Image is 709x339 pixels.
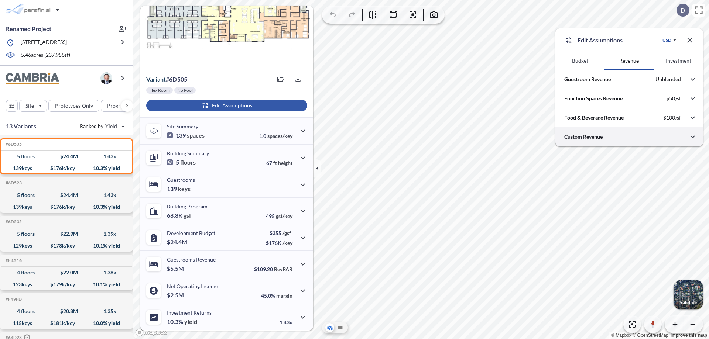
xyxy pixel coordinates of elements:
p: Program [107,102,128,110]
p: $24.4M [167,238,188,246]
h5: Click to copy the code [4,180,22,186]
p: 139 [167,132,205,139]
p: Flex Room [149,87,170,93]
p: 13 Variants [6,122,36,131]
p: $109.20 [254,266,292,272]
span: gsf [184,212,191,219]
button: Aerial View [325,323,334,332]
button: Investment [654,52,703,70]
span: keys [178,185,191,193]
span: height [278,160,292,166]
p: Function Spaces Revenue [564,95,623,102]
button: Budget [555,52,604,70]
h5: Click to copy the code [4,297,22,302]
p: Unblended [655,76,681,83]
p: Guestrooms [167,177,195,183]
p: 5 [167,159,196,166]
div: USD [662,37,671,43]
span: RevPAR [274,266,292,272]
p: # 6d505 [146,76,187,83]
h5: Click to copy the code [4,142,22,147]
p: 1.43x [280,319,292,325]
p: Building Summary [167,150,209,156]
p: 68.8K [167,212,191,219]
img: Switcher Image [674,280,703,309]
p: 5.46 acres ( 237,958 sf) [21,51,70,59]
p: Site Summary [167,123,198,129]
span: gsf/key [276,213,292,219]
a: Mapbox [611,333,631,338]
p: D [681,7,685,14]
p: 139 [167,185,191,193]
p: 495 [266,213,292,219]
p: 10.3% [167,318,197,325]
p: $100/sf [663,114,681,121]
p: Satellite [679,300,697,305]
p: $355 [266,230,292,236]
span: yield [184,318,197,325]
a: OpenStreetMap [633,333,668,338]
p: Prototypes Only [55,102,93,110]
h5: Click to copy the code [4,219,22,224]
span: ft [273,160,277,166]
p: Net Operating Income [167,283,218,289]
button: Site [19,100,47,112]
button: Edit Assumptions [146,100,307,111]
p: Edit Assumptions [578,36,623,45]
p: Site [25,102,34,110]
p: $50/sf [666,95,681,102]
p: Renamed Project [6,25,51,33]
p: $2.5M [167,291,185,299]
img: user logo [100,72,112,84]
p: Investment Returns [167,309,212,316]
h5: Click to copy the code [4,258,22,263]
span: Variant [146,76,166,83]
button: Ranked by Yield [74,120,129,132]
p: Guestroom Revenue [564,76,611,83]
p: 45.0% [261,293,292,299]
p: Building Program [167,203,208,210]
a: Mapbox homepage [135,328,168,337]
button: Prototypes Only [48,100,99,112]
p: No Pool [177,87,193,93]
p: $176K [266,240,292,246]
span: floors [180,159,196,166]
p: $5.5M [167,265,185,272]
p: Food & Beverage Revenue [564,114,624,121]
p: 67 [266,160,292,166]
p: [STREET_ADDRESS] [21,38,67,48]
img: BrandImage [6,73,59,84]
a: Improve this map [671,333,707,338]
button: Switcher ImageSatellite [674,280,703,309]
button: Site Plan [336,323,345,332]
span: spaces [187,132,205,139]
p: Guestrooms Revenue [167,256,216,263]
span: margin [276,293,292,299]
span: /gsf [282,230,291,236]
button: Program [101,100,141,112]
p: 1.0 [259,133,292,139]
span: Yield [105,122,117,130]
button: Revenue [604,52,654,70]
p: Development Budget [167,230,215,236]
span: /key [282,240,292,246]
span: spaces/key [267,133,292,139]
